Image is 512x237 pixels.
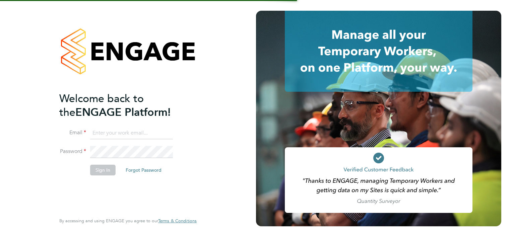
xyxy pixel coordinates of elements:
[158,218,197,224] a: Terms & Conditions
[90,165,116,175] button: Sign In
[120,165,167,175] button: Forgot Password
[59,129,86,136] label: Email
[59,92,190,119] h2: ENGAGE Platform!
[59,218,197,224] span: By accessing and using ENGAGE you agree to our
[59,148,86,155] label: Password
[59,92,144,119] span: Welcome back to the
[90,127,173,139] input: Enter your work email...
[158,218,197,224] span: Terms & Conditions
